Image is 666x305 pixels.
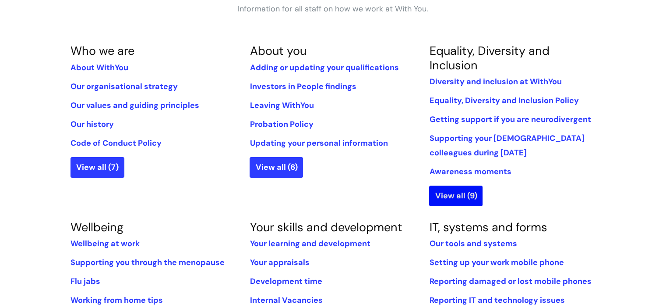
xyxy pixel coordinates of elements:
a: Your skills and development [250,219,402,235]
a: Leaving WithYou [250,100,314,111]
a: Wellbeing [70,219,123,235]
a: Flu jabs [70,276,100,287]
a: Our values and guiding principles [70,100,199,111]
a: View all (6) [250,157,303,177]
a: Your learning and development [250,238,370,249]
a: Equality, Diversity and Inclusion Policy [429,95,578,106]
a: Code of Conduct Policy [70,138,162,148]
a: About you [250,43,306,58]
a: Our tools and systems [429,238,517,249]
a: Wellbeing at work [70,238,140,249]
a: About WithYou [70,62,128,73]
a: View all (9) [429,186,483,206]
a: Supporting you through the menopause [70,257,225,268]
a: Getting support if you are neurodivergent [429,114,591,125]
a: Setting up your work mobile phone [429,257,564,268]
p: Information for all staff on how we work at With You. [202,2,465,16]
a: Supporting your [DEMOGRAPHIC_DATA] colleagues during [DATE] [429,133,584,158]
a: IT, systems and forms [429,219,547,235]
a: View all (7) [70,157,124,177]
a: Updating your personal information [250,138,388,148]
a: Probation Policy [250,119,313,129]
a: Adding or updating your qualifications [250,62,398,73]
a: Equality, Diversity and Inclusion [429,43,549,72]
a: Development time [250,276,322,287]
a: Who we are [70,43,134,58]
a: Reporting damaged or lost mobile phones [429,276,591,287]
a: Diversity and inclusion at WithYou [429,76,561,87]
a: Our history [70,119,114,129]
a: Your appraisals [250,257,309,268]
a: Awareness moments [429,166,511,177]
a: Investors in People findings [250,81,356,92]
a: Our organisational strategy [70,81,178,92]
